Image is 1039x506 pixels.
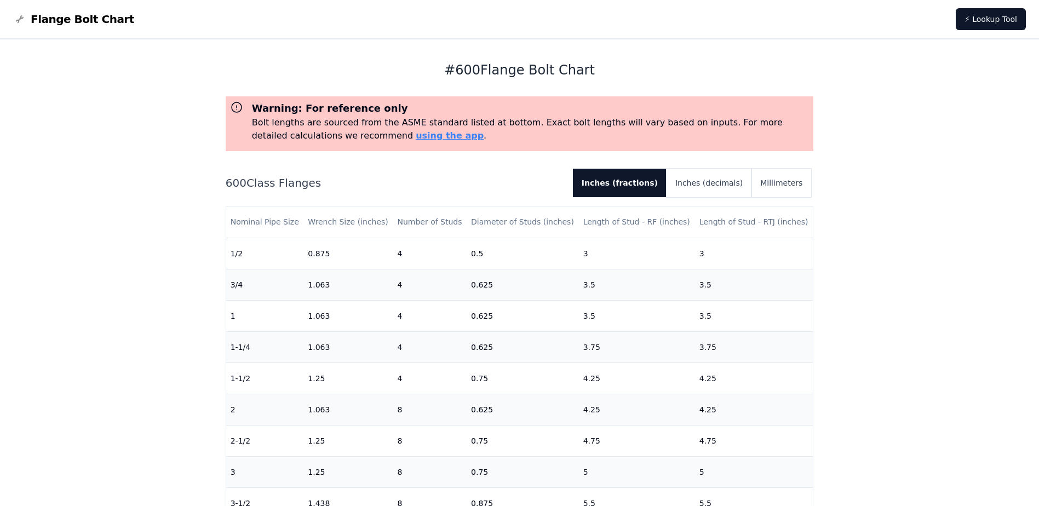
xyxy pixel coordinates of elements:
[393,456,467,487] td: 8
[303,456,393,487] td: 1.25
[393,238,467,269] td: 4
[303,394,393,425] td: 1.063
[393,363,467,394] td: 4
[303,331,393,363] td: 1.063
[303,269,393,300] td: 1.063
[695,425,813,456] td: 4.75
[467,425,579,456] td: 0.75
[467,456,579,487] td: 0.75
[393,394,467,425] td: 8
[303,425,393,456] td: 1.25
[467,300,579,331] td: 0.625
[226,331,304,363] td: 1-1/4
[695,206,813,238] th: Length of Stud - RTJ (inches)
[467,331,579,363] td: 0.625
[13,13,26,26] img: Flange Bolt Chart Logo
[303,363,393,394] td: 1.25
[467,238,579,269] td: 0.5
[695,238,813,269] td: 3
[393,206,467,238] th: Number of Studs
[467,206,579,238] th: Diameter of Studs (inches)
[303,206,393,238] th: Wrench Size (inches)
[579,331,695,363] td: 3.75
[667,169,751,197] button: Inches (decimals)
[226,175,564,191] h2: 600 Class Flanges
[226,206,304,238] th: Nominal Pipe Size
[695,456,813,487] td: 5
[393,425,467,456] td: 8
[579,394,695,425] td: 4.25
[393,300,467,331] td: 4
[303,238,393,269] td: 0.875
[393,269,467,300] td: 4
[695,300,813,331] td: 3.5
[226,425,304,456] td: 2-1/2
[226,456,304,487] td: 3
[416,130,484,141] a: using the app
[579,363,695,394] td: 4.25
[579,206,695,238] th: Length of Stud - RF (inches)
[579,269,695,300] td: 3.5
[695,269,813,300] td: 3.5
[956,8,1026,30] a: ⚡ Lookup Tool
[695,394,813,425] td: 4.25
[579,238,695,269] td: 3
[13,12,134,27] a: Flange Bolt Chart LogoFlange Bolt Chart
[226,363,304,394] td: 1-1/2
[573,169,667,197] button: Inches (fractions)
[393,331,467,363] td: 4
[467,394,579,425] td: 0.625
[252,116,810,142] p: Bolt lengths are sourced from the ASME standard listed at bottom. Exact bolt lengths will vary ba...
[226,269,304,300] td: 3/4
[695,363,813,394] td: 4.25
[226,394,304,425] td: 2
[467,363,579,394] td: 0.75
[226,238,304,269] td: 1/2
[751,169,811,197] button: Millimeters
[695,331,813,363] td: 3.75
[226,61,814,79] h1: # 600 Flange Bolt Chart
[31,12,134,27] span: Flange Bolt Chart
[579,300,695,331] td: 3.5
[226,300,304,331] td: 1
[303,300,393,331] td: 1.063
[252,101,810,116] h3: Warning: For reference only
[579,456,695,487] td: 5
[579,425,695,456] td: 4.75
[467,269,579,300] td: 0.625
